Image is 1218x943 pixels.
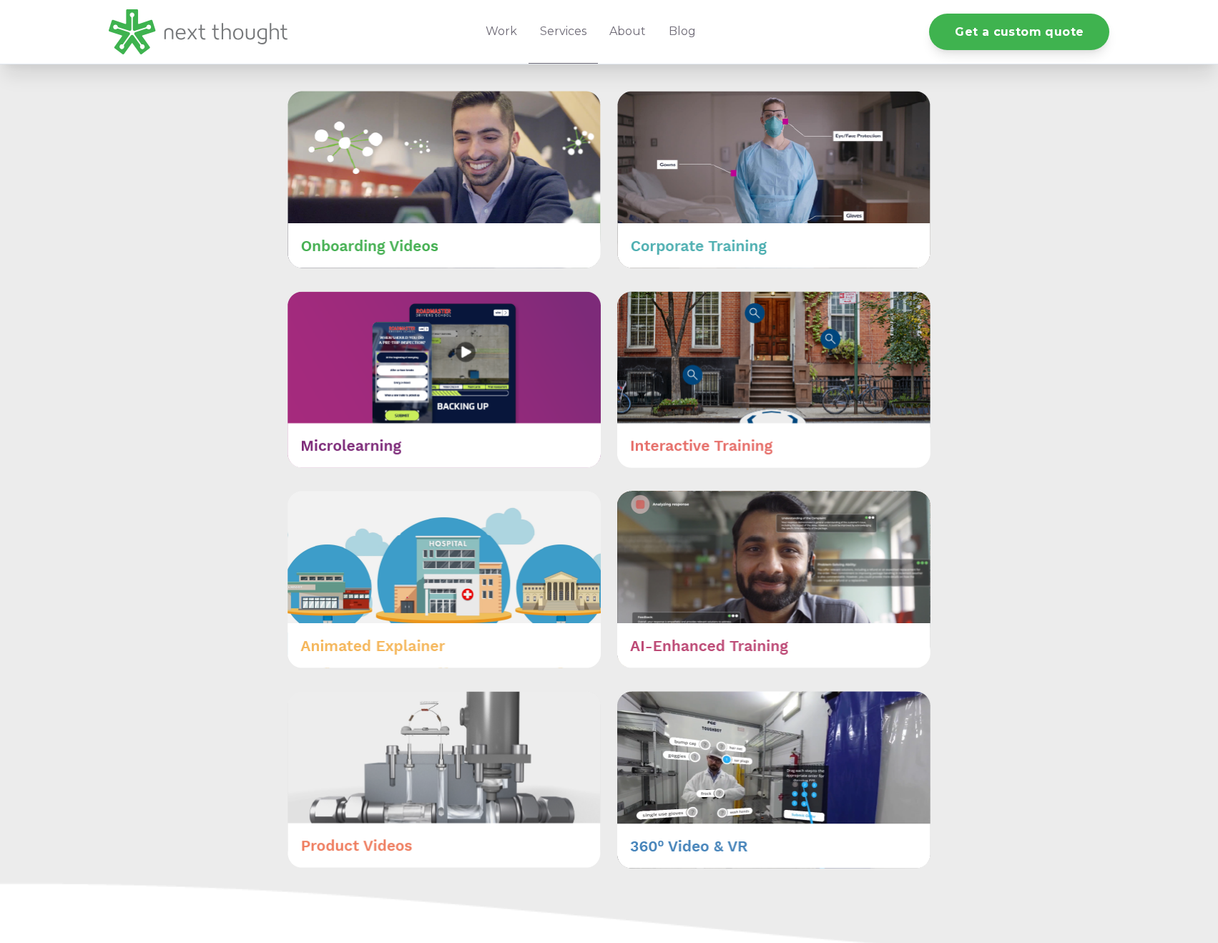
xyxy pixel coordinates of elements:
a: Get a custom quote [929,14,1109,50]
img: Corporate Training [617,91,930,268]
img: LG - NextThought Logo [109,9,288,54]
img: Microlearning (2) [288,291,601,469]
img: Product Videos (1) [288,691,601,868]
img: 3600 Video & VR [617,691,930,869]
img: Animated Explainer [288,491,601,668]
img: AI-Enhanced Training [617,491,930,668]
img: Onboarding Videos [288,91,601,268]
img: Interactive Training (1) [617,291,930,469]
